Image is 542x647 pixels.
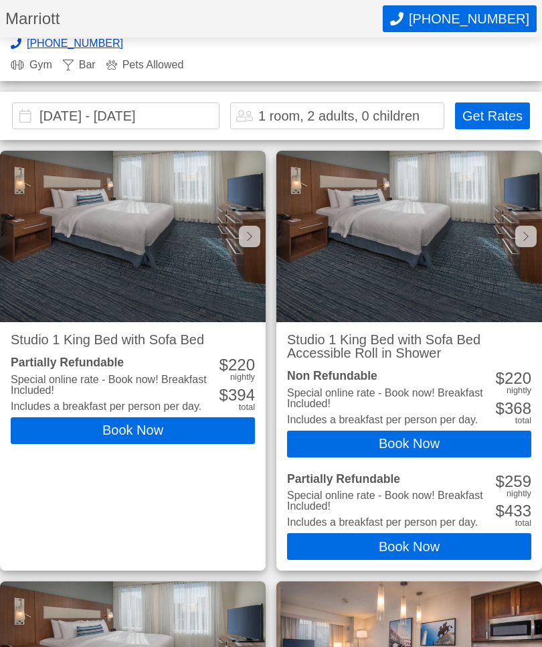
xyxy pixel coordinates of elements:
[287,431,531,457] button: Book Now
[258,109,420,123] div: 1 room, 2 adults, 0 children
[11,374,217,396] div: Special online rate - Book now! Breakfast Included!
[496,474,531,490] div: 259
[287,388,493,409] div: Special online rate - Book now! Breakfast Included!
[106,60,184,70] div: Pets Allowed
[276,151,542,322] img: Studio 1 King Bed with Sofa Bed Accessible Roll in Shower
[11,60,52,70] div: Gym
[496,472,505,490] span: $
[287,415,493,425] li: Includes a breakfast per person per day.
[219,386,228,404] span: $
[496,370,531,386] div: 220
[5,11,383,27] h1: Marriott
[219,356,228,374] span: $
[496,401,531,417] div: 368
[507,386,531,395] div: nightly
[27,38,123,49] span: [PHONE_NUMBER]
[496,399,505,417] span: $
[287,490,493,512] div: Special online rate - Book now! Breakfast Included!
[507,490,531,498] div: nightly
[219,357,255,373] div: 220
[455,102,530,129] button: Get Rates
[12,102,219,129] input: Choose Dates
[515,417,531,425] div: total
[63,60,96,70] div: Bar
[287,474,493,486] div: Partially Refundable
[409,11,529,27] span: [PHONE_NUMBER]
[496,503,531,519] div: 433
[515,519,531,528] div: total
[11,401,217,412] li: Includes a breakfast per person per day.
[219,387,255,403] div: 394
[11,417,255,444] button: Book Now
[230,373,255,382] div: nightly
[239,403,255,412] div: total
[287,533,531,560] button: Book Now
[11,357,217,369] div: Partially Refundable
[287,370,493,382] div: Non Refundable
[287,517,493,528] li: Includes a breakfast per person per day.
[496,502,505,520] span: $
[496,369,505,387] span: $
[287,333,531,360] h2: Studio 1 King Bed with Sofa Bed Accessible Roll in Shower
[11,333,255,346] h2: Studio 1 King Bed with Sofa Bed
[383,5,537,32] button: Call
